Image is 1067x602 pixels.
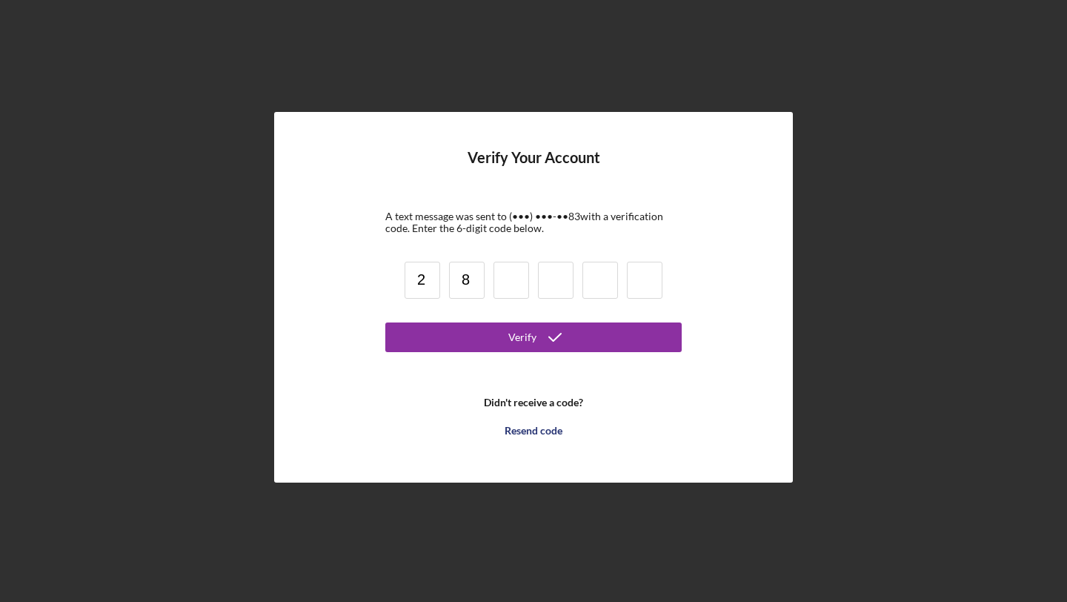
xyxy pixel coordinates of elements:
[385,211,682,234] div: A text message was sent to (•••) •••-•• 83 with a verification code. Enter the 6-digit code below.
[385,322,682,352] button: Verify
[505,416,562,446] div: Resend code
[508,322,536,352] div: Verify
[468,149,600,188] h4: Verify Your Account
[484,397,583,408] b: Didn't receive a code?
[385,416,682,446] button: Resend code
